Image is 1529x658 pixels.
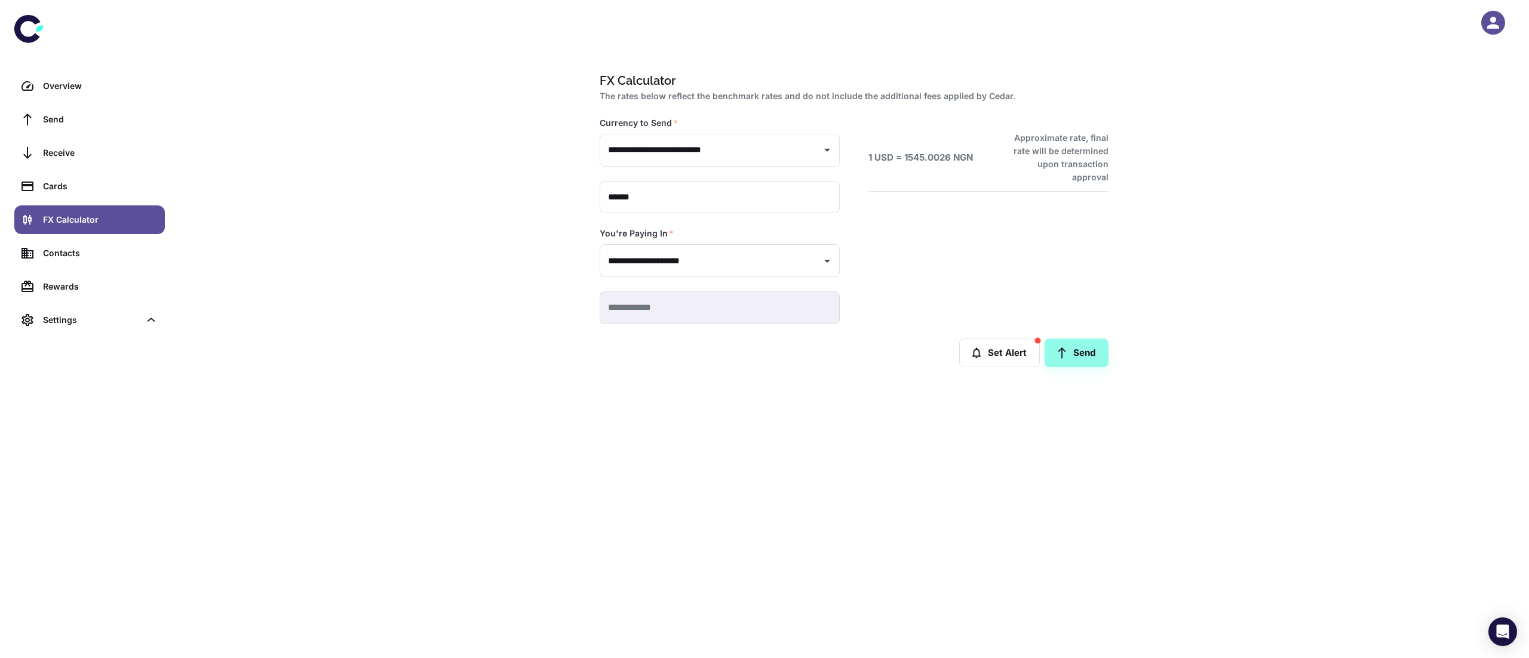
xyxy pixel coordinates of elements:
[43,213,158,226] div: FX Calculator
[600,117,678,129] label: Currency to Send
[14,272,165,301] a: Rewards
[1488,617,1517,646] div: Open Intercom Messenger
[1000,131,1109,184] h6: Approximate rate, final rate will be determined upon transaction approval
[600,72,1104,90] h1: FX Calculator
[43,79,158,93] div: Overview
[14,306,165,334] div: Settings
[14,139,165,167] a: Receive
[43,180,158,193] div: Cards
[43,146,158,159] div: Receive
[819,142,836,158] button: Open
[43,313,140,327] div: Settings
[14,72,165,100] a: Overview
[959,339,1040,367] button: Set Alert
[868,151,973,165] h6: 1 USD = 1545.0026 NGN
[600,227,674,239] label: You're Paying In
[43,247,158,260] div: Contacts
[1045,339,1109,367] a: Send
[14,105,165,134] a: Send
[43,113,158,126] div: Send
[14,205,165,234] a: FX Calculator
[819,253,836,269] button: Open
[14,172,165,201] a: Cards
[43,280,158,293] div: Rewards
[14,239,165,267] a: Contacts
